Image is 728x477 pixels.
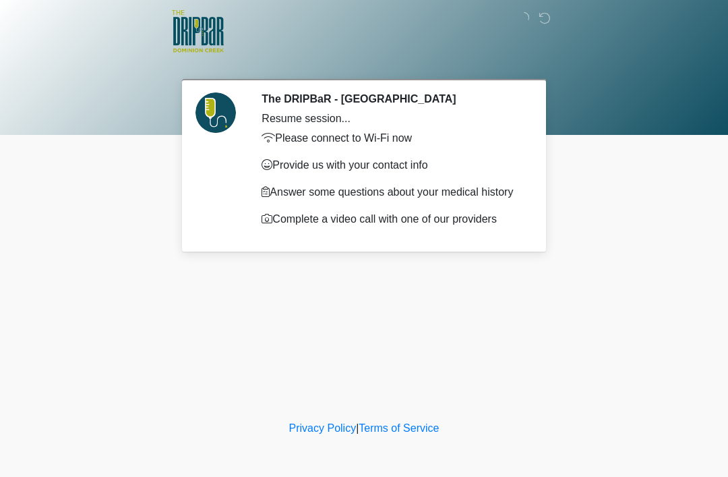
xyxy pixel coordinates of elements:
[262,184,522,200] p: Answer some questions about your medical history
[262,157,522,173] p: Provide us with your contact info
[262,111,522,127] div: Resume session...
[262,211,522,227] p: Complete a video call with one of our providers
[356,422,359,434] a: |
[289,422,357,434] a: Privacy Policy
[262,92,522,105] h2: The DRIPBaR - [GEOGRAPHIC_DATA]
[172,10,224,55] img: The DRIPBaR - San Antonio Dominion Creek Logo
[262,130,522,146] p: Please connect to Wi-Fi now
[359,422,439,434] a: Terms of Service
[195,92,236,133] img: Agent Avatar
